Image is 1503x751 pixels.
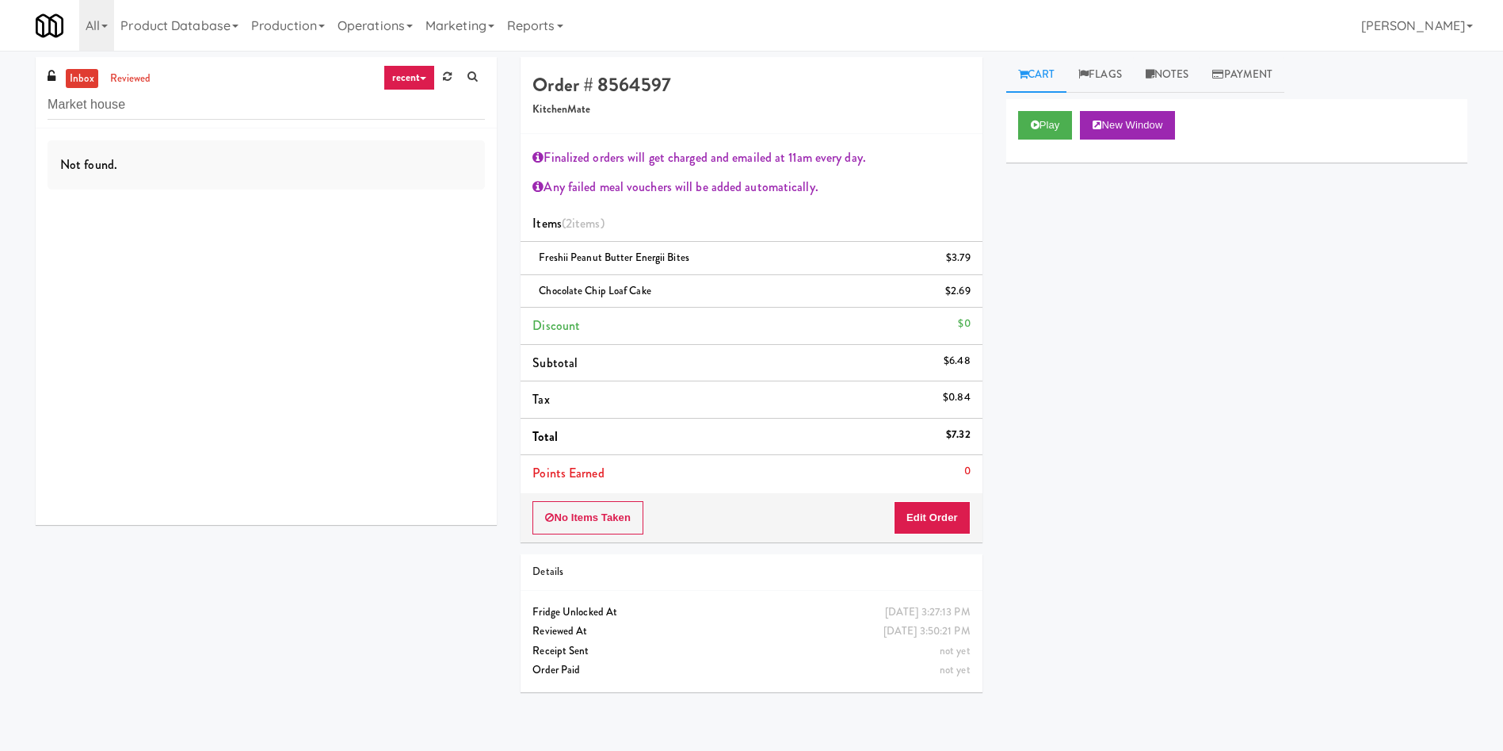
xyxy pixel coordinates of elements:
[532,661,970,680] div: Order Paid
[940,662,971,677] span: not yet
[532,427,558,446] span: Total
[532,104,970,116] h5: KitchenMate
[532,354,578,372] span: Subtotal
[532,562,970,582] div: Details
[572,214,601,232] ng-pluralize: items
[964,462,971,481] div: 0
[383,65,436,90] a: recent
[946,248,971,268] div: $3.79
[946,425,971,445] div: $7.32
[532,146,970,170] div: Finalized orders will get charged and emailed at 11am every day.
[1018,111,1073,140] button: Play
[1006,57,1067,93] a: Cart
[539,283,650,298] span: Chocolate Chip Loaf Cake
[532,642,970,661] div: Receipt Sent
[532,622,970,642] div: Reviewed At
[532,316,580,335] span: Discount
[940,643,971,658] span: not yet
[532,75,970,95] h4: Order # 8564597
[1080,111,1175,140] button: New Window
[532,501,643,535] button: No Items Taken
[943,388,971,408] div: $0.84
[958,314,970,334] div: $0
[1134,57,1201,93] a: Notes
[532,214,604,232] span: Items
[532,175,970,199] div: Any failed meal vouchers will be added automatically.
[894,501,971,535] button: Edit Order
[532,603,970,623] div: Fridge Unlocked At
[36,12,63,40] img: Micromart
[66,69,98,89] a: inbox
[532,464,604,482] span: Points Earned
[944,351,971,371] div: $6.48
[539,250,689,265] span: Freshii Peanut Butter Energii Bites
[945,282,971,301] div: $2.69
[885,603,971,623] div: [DATE] 3:27:13 PM
[883,622,971,642] div: [DATE] 3:50:21 PM
[1066,57,1134,93] a: Flags
[48,90,485,120] input: Search vision orders
[532,390,549,408] span: Tax
[1200,57,1284,93] a: Payment
[106,69,155,89] a: reviewed
[60,155,117,174] span: Not found.
[562,214,605,232] span: (2 )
